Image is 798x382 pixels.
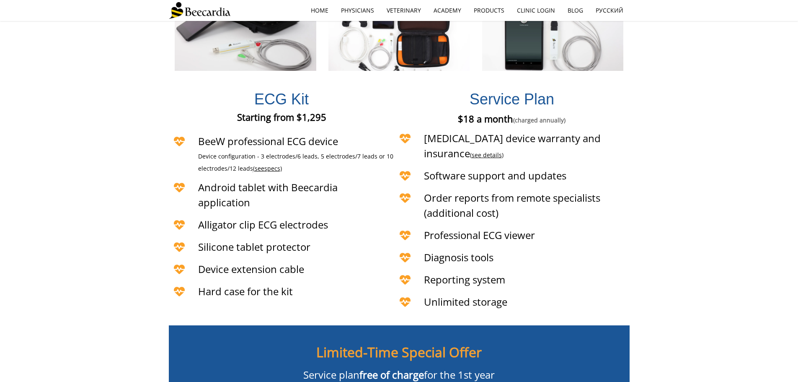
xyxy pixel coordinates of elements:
a: Physicians [335,1,380,20]
span: BeeW professional ECG device [198,134,338,148]
span: see [255,164,264,172]
span: Software support and updates [424,169,566,182]
a: Clinic Login [511,1,561,20]
span: Hard case for the kit [198,284,293,298]
img: Beecardia [169,2,230,19]
span: ( ) [470,151,504,159]
a: Veterinary [380,1,427,20]
a: Русский [589,1,630,20]
a: home [305,1,335,20]
span: Limited-Time Special Offer [316,343,482,361]
span: Service plan [303,368,359,382]
span: Professional ECG viewer [424,228,535,242]
span: Alligator clip ECG electrodes [198,218,328,231]
span: Diagnosis tools [424,250,493,264]
span: Device configuration - 3 electrodes/6 leads, 5 electrodes/7 leads or 10 electrodes/12 leads [198,152,393,172]
a: Blog [561,1,589,20]
span: ( [253,164,255,172]
span: Unlimited storage [424,295,507,309]
a: seespecs) [255,165,282,172]
a: Products [467,1,511,20]
span: Reporting system [424,273,505,286]
a: Academy [427,1,467,20]
span: (charged annually) [513,116,566,124]
span: specs) [264,164,282,172]
span: $18 a month [458,112,566,125]
span: free of charge [359,368,424,382]
span: for the 1st year [424,368,495,382]
span: ECG Kit [254,91,309,108]
span: Service Plan [470,91,554,108]
span: Starting from $1,295 [237,111,326,123]
span: Silicone tablet protector [198,240,310,254]
span: Android tablet with Beecardia application [198,180,338,209]
span: Device extension cable [198,262,304,276]
span: [MEDICAL_DATA] device warranty and insurance [424,131,601,160]
span: Order reports from remote specialists (additional cost) [424,191,600,220]
a: see details [472,151,502,159]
